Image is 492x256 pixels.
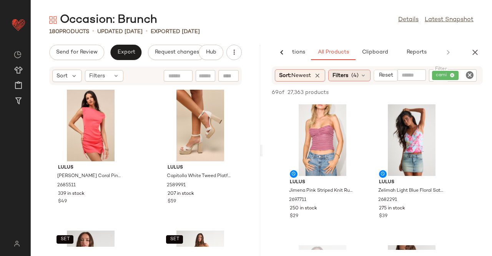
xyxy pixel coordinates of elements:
[379,205,405,212] span: 275 in stock
[9,241,24,247] img: svg%3e
[289,187,354,194] span: Jimena Pink Striped Knit Ruched Cami Top
[465,70,474,80] i: Clear Filter
[14,51,22,59] img: svg%3e
[351,72,359,80] span: (4)
[279,72,311,80] span: Sort:
[290,213,298,220] span: $29
[56,49,98,55] span: Send for Review
[378,72,393,79] span: Reset
[284,104,361,176] img: 2697711_01_hero_2025-08-08.jpg
[57,182,76,189] span: 2685511
[398,15,419,25] a: Details
[166,235,183,244] button: SET
[146,27,148,36] span: •
[11,17,26,32] img: heart_red.DM2ytmEG.svg
[436,72,450,79] span: cami
[58,198,67,205] span: $49
[167,182,186,189] span: 2589991
[378,197,397,204] span: 2682291
[58,191,85,197] span: 339 in stock
[199,45,223,60] button: Hub
[206,49,216,55] span: Hub
[49,45,104,60] button: Send for Review
[60,237,70,242] span: SET
[291,73,311,79] span: Newest
[49,16,57,24] img: svg%3e
[89,72,105,80] span: Filters
[289,197,306,204] span: 2697711
[379,179,444,186] span: Lulus
[110,45,141,60] button: Export
[148,45,206,60] button: Request changes
[332,72,348,80] span: Filters
[117,49,135,55] span: Export
[57,72,68,80] span: Sort
[52,90,130,161] img: 2685511_01_hero.jpg
[49,12,157,28] div: Occasion: Brunch
[317,49,349,55] span: All Products
[168,164,233,171] span: Lulus
[92,27,94,36] span: •
[406,49,426,55] span: Reports
[168,198,176,205] span: $59
[425,15,474,25] a: Latest Snapshot
[97,28,143,36] p: updated [DATE]
[272,89,284,97] span: 69 of
[290,179,355,186] span: Lulus
[57,235,73,244] button: SET
[57,173,123,180] span: [PERSON_NAME] Coral Pink Off-the-Shoulder Sweater Mini Dress
[374,70,398,81] button: Reset
[58,164,123,171] span: Lulus
[288,89,329,97] span: 27,363 products
[49,28,89,36] div: Products
[373,104,450,176] img: 2682291_01_hero_2025-08-06.jpg
[379,213,387,220] span: $39
[170,237,179,242] span: SET
[168,191,194,197] span: 207 in stock
[161,90,239,161] img: 12698861_2589991.jpg
[155,49,199,55] span: Request changes
[290,205,317,212] span: 250 in stock
[378,187,444,194] span: Zelimah Light Blue Floral Satin Cami Top
[167,173,232,180] span: Capitolla White Tweed Platform Ankle Strap Sandals
[361,49,388,55] span: Clipboard
[151,28,200,36] p: Exported [DATE]
[49,29,59,35] span: 180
